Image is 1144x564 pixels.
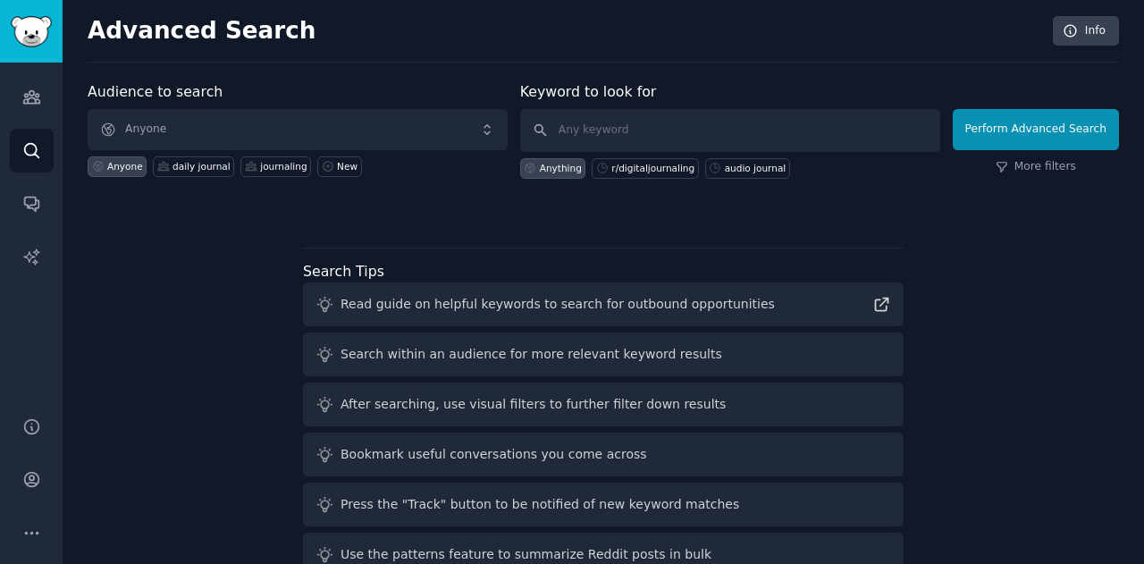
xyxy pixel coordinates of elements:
div: journaling [260,160,307,173]
button: Perform Advanced Search [953,109,1119,150]
a: More filters [996,159,1076,175]
input: Any keyword [520,109,940,152]
label: Keyword to look for [520,83,657,100]
label: Search Tips [303,263,384,280]
label: Audience to search [88,83,223,100]
img: GummySearch logo [11,16,52,47]
div: daily journal [172,160,231,173]
div: Use the patterns feature to summarize Reddit posts in bulk [341,545,711,564]
div: Press the "Track" button to be notified of new keyword matches [341,495,739,514]
a: New [317,156,361,177]
div: audio journal [725,162,786,174]
a: Info [1053,16,1119,46]
div: New [337,160,357,173]
h2: Advanced Search [88,17,1043,46]
button: Anyone [88,109,508,150]
div: Search within an audience for more relevant keyword results [341,345,722,364]
div: After searching, use visual filters to further filter down results [341,395,726,414]
div: Read guide on helpful keywords to search for outbound opportunities [341,295,775,314]
div: Anything [540,162,582,174]
div: Bookmark useful conversations you come across [341,445,647,464]
div: r/digitaljournaling [611,162,694,174]
div: Anyone [107,160,143,173]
